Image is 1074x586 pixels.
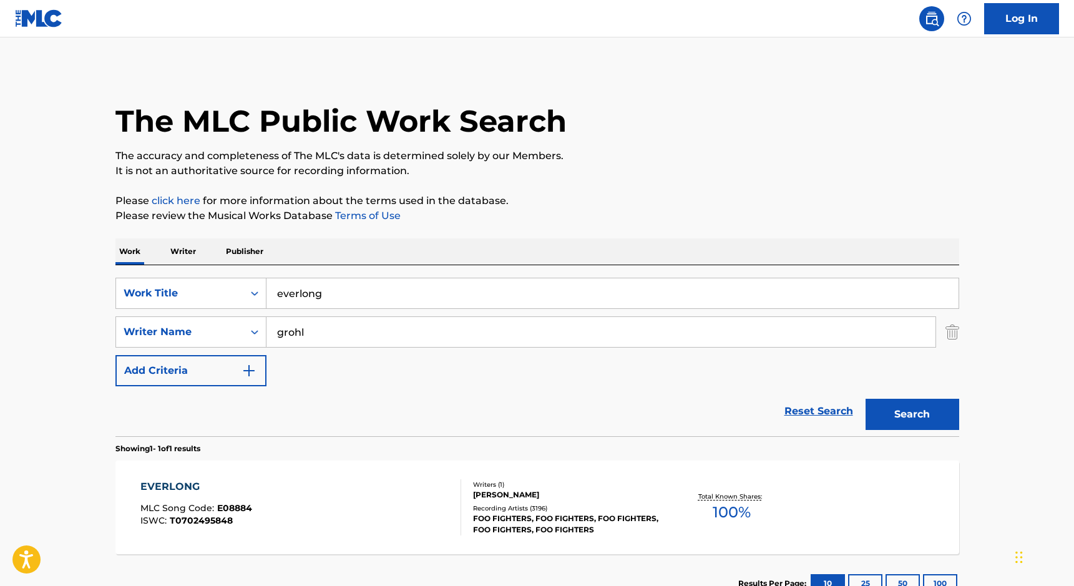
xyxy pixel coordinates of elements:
img: Delete Criterion [945,316,959,348]
a: Terms of Use [333,210,401,222]
h1: The MLC Public Work Search [115,102,567,140]
iframe: Chat Widget [1012,526,1074,586]
img: help [957,11,972,26]
div: FOO FIGHTERS, FOO FIGHTERS, FOO FIGHTERS, FOO FIGHTERS, FOO FIGHTERS [473,513,661,535]
a: Public Search [919,6,944,31]
button: Search [866,399,959,430]
p: Please review the Musical Works Database [115,208,959,223]
button: Add Criteria [115,355,266,386]
div: Work Title [124,286,236,301]
p: It is not an authoritative source for recording information. [115,164,959,178]
img: search [924,11,939,26]
img: MLC Logo [15,9,63,27]
span: MLC Song Code : [140,502,217,514]
div: [PERSON_NAME] [473,489,661,501]
p: Writer [167,238,200,265]
img: 9d2ae6d4665cec9f34b9.svg [242,363,256,378]
p: Publisher [222,238,267,265]
p: Total Known Shares: [698,492,765,501]
a: EVERLONGMLC Song Code:E08884ISWC:T0702495848Writers (1)[PERSON_NAME]Recording Artists (3196)FOO F... [115,461,959,554]
a: Reset Search [778,398,859,425]
p: The accuracy and completeness of The MLC's data is determined solely by our Members. [115,149,959,164]
a: click here [152,195,200,207]
div: Recording Artists ( 3196 ) [473,504,661,513]
span: 100 % [713,501,751,524]
span: T0702495848 [170,515,233,526]
p: Work [115,238,144,265]
p: Please for more information about the terms used in the database. [115,193,959,208]
span: ISWC : [140,515,170,526]
p: Showing 1 - 1 of 1 results [115,443,200,454]
span: E08884 [217,502,252,514]
div: Help [952,6,977,31]
a: Log In [984,3,1059,34]
div: Writer Name [124,325,236,339]
div: EVERLONG [140,479,252,494]
div: Drag [1015,539,1023,576]
form: Search Form [115,278,959,436]
div: Writers ( 1 ) [473,480,661,489]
